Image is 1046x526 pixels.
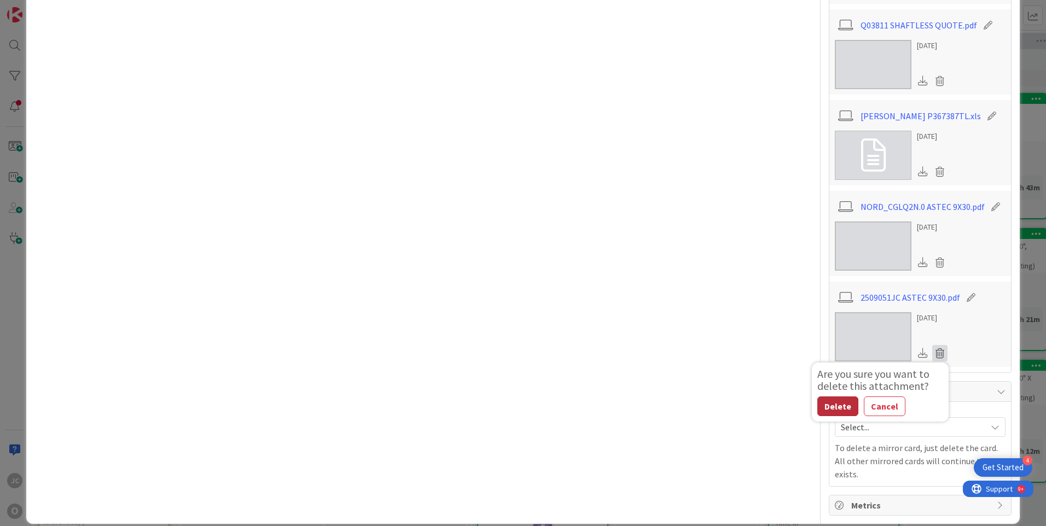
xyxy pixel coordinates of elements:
[835,441,1006,481] p: To delete a mirror card, just delete the card. All other mirrored cards will continue to exists.
[861,200,985,213] a: NORD_CGLQ2N.0 ASTEC 9X30.pdf
[917,131,949,142] div: [DATE]
[817,368,943,392] div: Are you sure you want to delete this attachment?
[917,221,949,233] div: [DATE]
[861,291,960,304] a: 2509051JC ASTEC 9X30.pdf
[841,419,981,435] span: Select...
[917,74,929,88] div: Download
[55,4,61,13] div: 9+
[917,255,929,270] div: Download
[917,312,949,324] div: [DATE]
[861,19,977,32] a: Q03811 SHAFTLESS QUOTE.pdf
[1022,455,1032,465] div: 4
[817,396,858,416] button: Delete
[861,109,981,122] a: [PERSON_NAME] P367387TL.xls
[917,40,949,51] div: [DATE]
[917,346,929,360] div: Download
[851,499,991,512] span: Metrics
[864,396,905,416] button: Cancel
[983,462,1024,473] div: Get Started
[974,458,1032,477] div: Open Get Started checklist, remaining modules: 4
[23,2,50,15] span: Support
[917,165,929,179] div: Download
